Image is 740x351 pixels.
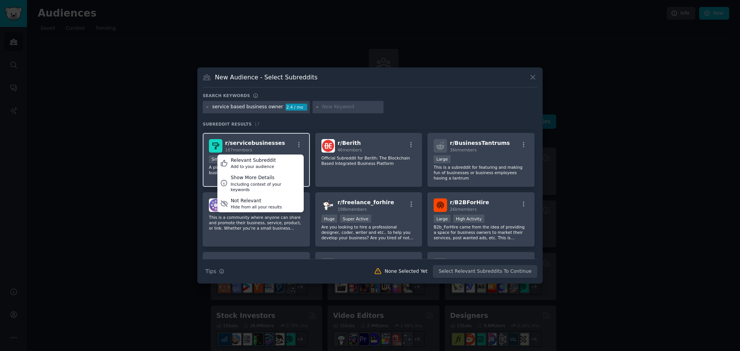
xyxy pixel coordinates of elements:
[434,165,528,181] p: This is a subreddit for featuring and making fun of businesses or business employees having a tan...
[450,207,476,212] span: 26k members
[225,148,252,152] span: 167 members
[203,121,252,127] span: Subreddit Results
[338,199,394,205] span: r/ freelance_forhire
[322,104,381,111] input: New Keyword
[209,258,222,272] img: forhire
[338,140,361,146] span: r/ Berith
[203,93,250,98] h3: Search keywords
[450,199,489,205] span: r/ B2BForHire
[209,198,222,212] img: PlugYourBiz
[209,215,304,231] p: This is a community where anyone can share and promote their business, service, product, or link....
[321,155,416,166] p: Official Subreddit for Berith: The Blockchain Based Integrated Business Platform
[205,267,216,275] span: Tips
[321,139,335,153] img: Berith
[203,265,227,278] button: Tips
[231,198,282,205] div: Not Relevant
[340,215,371,223] div: Super Active
[209,165,304,175] p: A place for anyone operating a service based business
[321,224,416,240] p: Are you looking to hire a professional designer, coder, writer and etc.. to help you develop your...
[230,181,301,192] div: Including context of your keywords
[286,104,307,111] div: 2.4 / mo
[231,204,282,210] div: Hide from all your results
[434,155,451,163] div: Large
[212,104,283,111] div: service based business owner
[230,175,301,181] div: Show More Details
[450,148,476,152] span: 36k members
[434,224,528,240] p: B2b_ForHire came from the idea of providing a space for business owners to market their services,...
[321,215,338,223] div: Huge
[215,73,318,81] h3: New Audience - Select Subreddits
[225,140,285,146] span: r/ servicebusinesses
[254,122,260,126] span: 17
[453,215,484,223] div: High Activity
[385,268,427,275] div: None Selected Yet
[434,198,447,212] img: B2BForHire
[209,155,225,163] div: Small
[231,157,276,164] div: Relevant Subreddit
[209,139,222,153] img: servicebusinesses
[338,207,367,212] span: 198k members
[450,140,510,146] span: r/ BusinessTantrums
[231,164,276,169] div: Add to your audience
[338,148,362,152] span: 46 members
[434,215,451,223] div: Large
[321,198,335,212] img: freelance_forhire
